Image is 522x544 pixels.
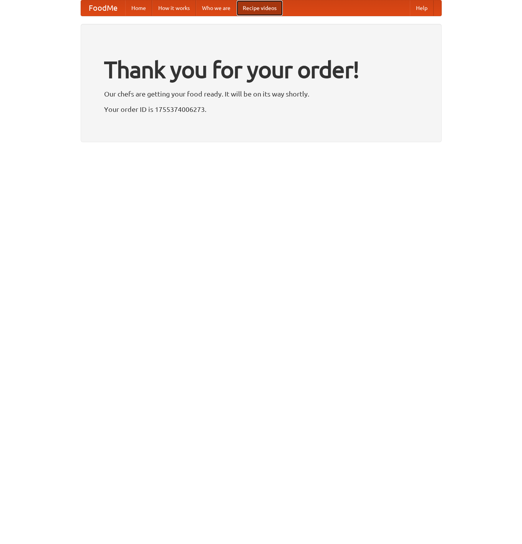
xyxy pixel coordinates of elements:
[196,0,237,16] a: Who we are
[237,0,283,16] a: Recipe videos
[125,0,152,16] a: Home
[104,103,418,115] p: Your order ID is 1755374006273.
[104,51,418,88] h1: Thank you for your order!
[410,0,434,16] a: Help
[81,0,125,16] a: FoodMe
[104,88,418,100] p: Our chefs are getting your food ready. It will be on its way shortly.
[152,0,196,16] a: How it works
